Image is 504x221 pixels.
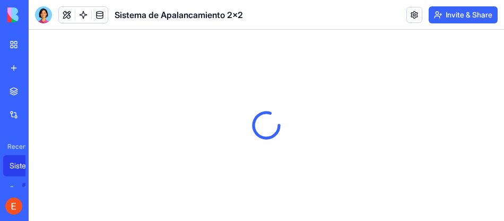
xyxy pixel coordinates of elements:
a: Sistema de Apalancamiento 2x2 [3,155,46,176]
a: Social Media Content GeneratorTRY [3,178,46,200]
span: Recent [3,142,25,151]
img: ACg8ocJsZ5xZHxUy_9QQ2lzFYK42ib_tRcfOw8_nzJkcXAL9HkQ84A=s96-c [5,198,22,215]
button: Invite & Share [429,6,498,23]
img: logo [7,7,73,22]
div: Social Media Content Generator [10,184,15,194]
h1: Sistema de Apalancamiento 2x2 [115,8,243,21]
div: Sistema de Apalancamiento 2x2 [10,160,39,171]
